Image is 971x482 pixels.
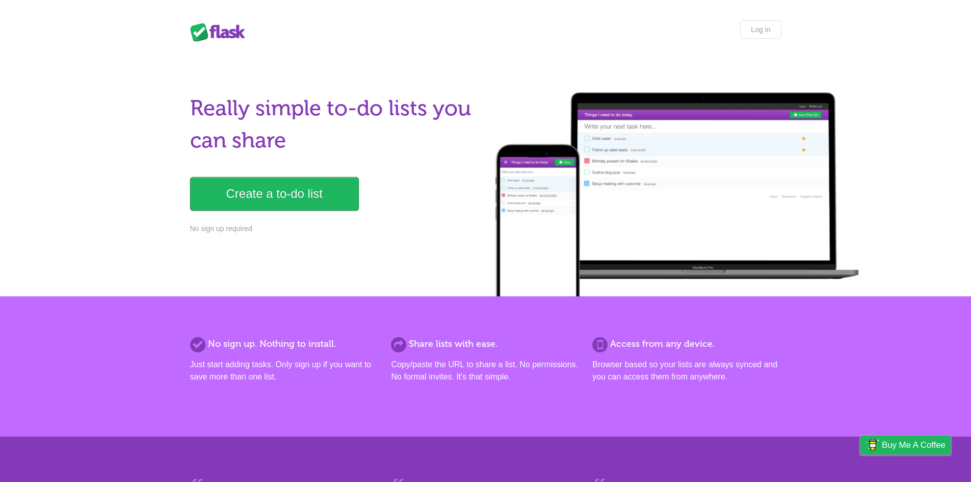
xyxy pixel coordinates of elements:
p: Just start adding tasks. Only sign up if you want to save more than one list. [190,359,379,383]
p: No sign up required [190,223,480,234]
a: Log in [740,20,781,39]
span: Buy me a coffee [882,436,946,454]
p: Browser based so your lists are always synced and you can access them from anywhere. [592,359,781,383]
h2: Access from any device. [592,337,781,351]
a: Create a to-do list [190,177,359,211]
h2: Share lists with ease. [391,337,580,351]
h2: No sign up. Nothing to install. [190,337,379,351]
h1: Really simple to-do lists you can share [190,92,480,157]
img: Buy me a coffee [865,436,879,453]
p: Copy/paste the URL to share a list. No permissions. No formal invites. It's that simple. [391,359,580,383]
a: Buy me a coffee [860,436,951,454]
div: Flask Lists [190,23,251,41]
